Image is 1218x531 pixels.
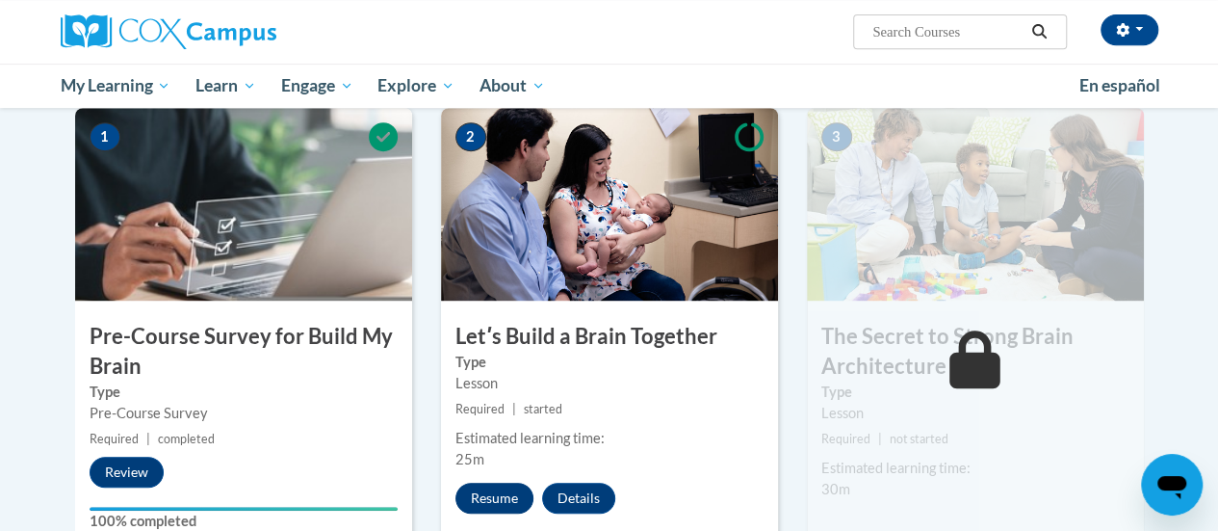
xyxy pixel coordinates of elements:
[441,108,778,301] img: Course Image
[146,432,150,446] span: |
[90,432,139,446] span: Required
[365,64,467,108] a: Explore
[183,64,269,108] a: Learn
[1024,20,1053,43] button: Search
[441,322,778,352] h3: Letʹs Build a Brain Together
[90,403,398,424] div: Pre-Course Survey
[1141,454,1203,516] iframe: Button to launch messaging window
[281,74,353,97] span: Engage
[90,382,398,403] label: Type
[60,74,170,97] span: My Learning
[455,483,533,514] button: Resume
[61,14,407,49] a: Cox Campus
[821,122,852,151] span: 3
[870,20,1024,43] input: Search Courses
[455,402,505,416] span: Required
[90,507,398,511] div: Your progress
[46,64,1173,108] div: Main menu
[455,373,764,394] div: Lesson
[269,64,366,108] a: Engage
[512,402,516,416] span: |
[890,432,948,446] span: not started
[455,122,486,151] span: 2
[821,432,870,446] span: Required
[821,403,1129,424] div: Lesson
[455,352,764,373] label: Type
[158,432,215,446] span: completed
[821,458,1129,479] div: Estimated learning time:
[75,108,412,301] img: Course Image
[90,457,164,488] button: Review
[195,74,256,97] span: Learn
[61,14,276,49] img: Cox Campus
[1067,66,1173,106] a: En español
[1101,14,1158,45] button: Account Settings
[821,481,850,497] span: 30m
[455,451,484,467] span: 25m
[524,402,562,416] span: started
[90,122,120,151] span: 1
[467,64,557,108] a: About
[479,74,545,97] span: About
[75,322,412,382] h3: Pre-Course Survey for Build My Brain
[807,322,1144,382] h3: The Secret to Strong Brain Architecture
[878,432,882,446] span: |
[807,108,1144,301] img: Course Image
[1079,75,1160,95] span: En español
[377,74,454,97] span: Explore
[542,483,615,514] button: Details
[455,428,764,449] div: Estimated learning time:
[821,382,1129,403] label: Type
[48,64,184,108] a: My Learning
